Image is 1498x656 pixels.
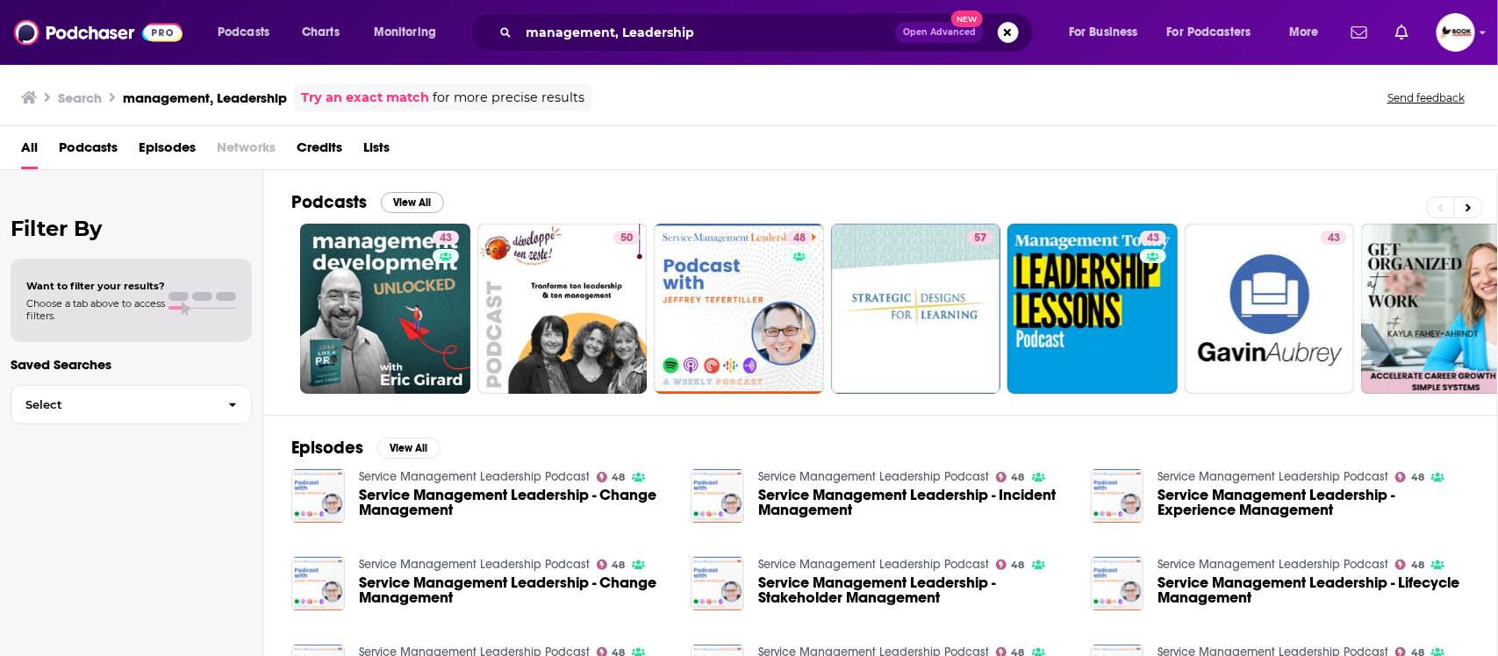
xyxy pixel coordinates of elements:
[359,557,590,572] a: Service Management Leadership Podcast
[1395,472,1424,482] a: 48
[758,469,989,484] a: Service Management Leadership Podcast
[381,192,444,213] button: View All
[519,18,895,46] input: Search podcasts, credits, & more...
[1437,13,1475,52] span: Logged in as BookLaunchers
[1156,18,1277,46] button: open menu
[1158,488,1469,517] a: Service Management Leadership - Experience Management
[1437,13,1475,52] img: User Profile
[59,133,118,169] a: Podcasts
[1167,20,1251,45] span: For Podcasters
[1012,561,1025,569] span: 48
[21,133,38,169] a: All
[1437,13,1475,52] button: Show profile menu
[1012,474,1025,481] span: 48
[1321,231,1347,245] a: 43
[1289,20,1319,45] span: More
[613,231,640,245] a: 50
[11,399,214,410] span: Select
[290,18,350,46] a: Charts
[691,557,744,610] img: Service Management Leadership - Stakeholder Management
[440,230,452,247] span: 43
[1185,224,1355,394] a: 43
[1344,18,1374,47] a: Show notifications dropdown
[1411,561,1424,569] span: 48
[302,20,340,45] span: Charts
[654,224,824,394] a: 48
[1328,230,1340,247] span: 43
[11,385,252,424] button: Select
[291,437,363,459] h2: Episodes
[758,557,989,572] a: Service Management Leadership Podcast
[967,231,993,245] a: 57
[974,230,986,247] span: 57
[758,575,1070,605] a: Service Management Leadership - Stakeholder Management
[1147,230,1159,247] span: 43
[1382,90,1470,105] button: Send feedback
[123,89,287,106] h3: management, Leadership
[11,356,252,373] p: Saved Searches
[1007,224,1178,394] a: 43
[291,437,441,459] a: EpisodesView All
[205,18,292,46] button: open menu
[612,561,625,569] span: 48
[291,469,345,523] img: Service Management Leadership - Change Management
[359,469,590,484] a: Service Management Leadership Podcast
[291,191,444,213] a: PodcastsView All
[758,488,1070,517] a: Service Management Leadership - Incident Management
[1158,575,1469,605] a: Service Management Leadership - Lifecycle Management
[301,88,429,108] a: Try an exact match
[477,224,648,394] a: 50
[58,89,102,106] h3: Search
[377,438,441,459] button: View All
[1395,560,1424,570] a: 48
[218,20,269,45] span: Podcasts
[903,28,976,37] span: Open Advanced
[612,474,625,481] span: 48
[291,557,345,610] img: Service Management Leadership - Change Management
[831,224,1001,394] a: 57
[996,472,1025,482] a: 48
[359,575,670,605] a: Service Management Leadership - Change Management
[359,488,670,517] a: Service Management Leadership - Change Management
[1158,557,1388,572] a: Service Management Leadership Podcast
[291,191,367,213] h2: Podcasts
[487,12,1050,53] div: Search podcasts, credits, & more...
[26,297,165,322] span: Choose a tab above to access filters.
[374,20,436,45] span: Monitoring
[1277,18,1341,46] button: open menu
[1091,557,1144,610] img: Service Management Leadership - Lifecycle Management
[1158,469,1388,484] a: Service Management Leadership Podcast
[1140,231,1166,245] a: 43
[297,133,342,169] a: Credits
[300,224,470,394] a: 43
[793,230,806,247] span: 48
[1057,18,1160,46] button: open menu
[1411,474,1424,481] span: 48
[996,560,1025,570] a: 48
[620,230,633,247] span: 50
[951,11,983,27] span: New
[1091,469,1144,523] img: Service Management Leadership - Experience Management
[14,16,183,49] img: Podchaser - Follow, Share and Rate Podcasts
[433,88,584,108] span: for more precise results
[139,133,196,169] a: Episodes
[597,472,626,482] a: 48
[26,280,165,292] span: Want to filter your results?
[895,22,984,43] button: Open AdvancedNew
[597,560,626,570] a: 48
